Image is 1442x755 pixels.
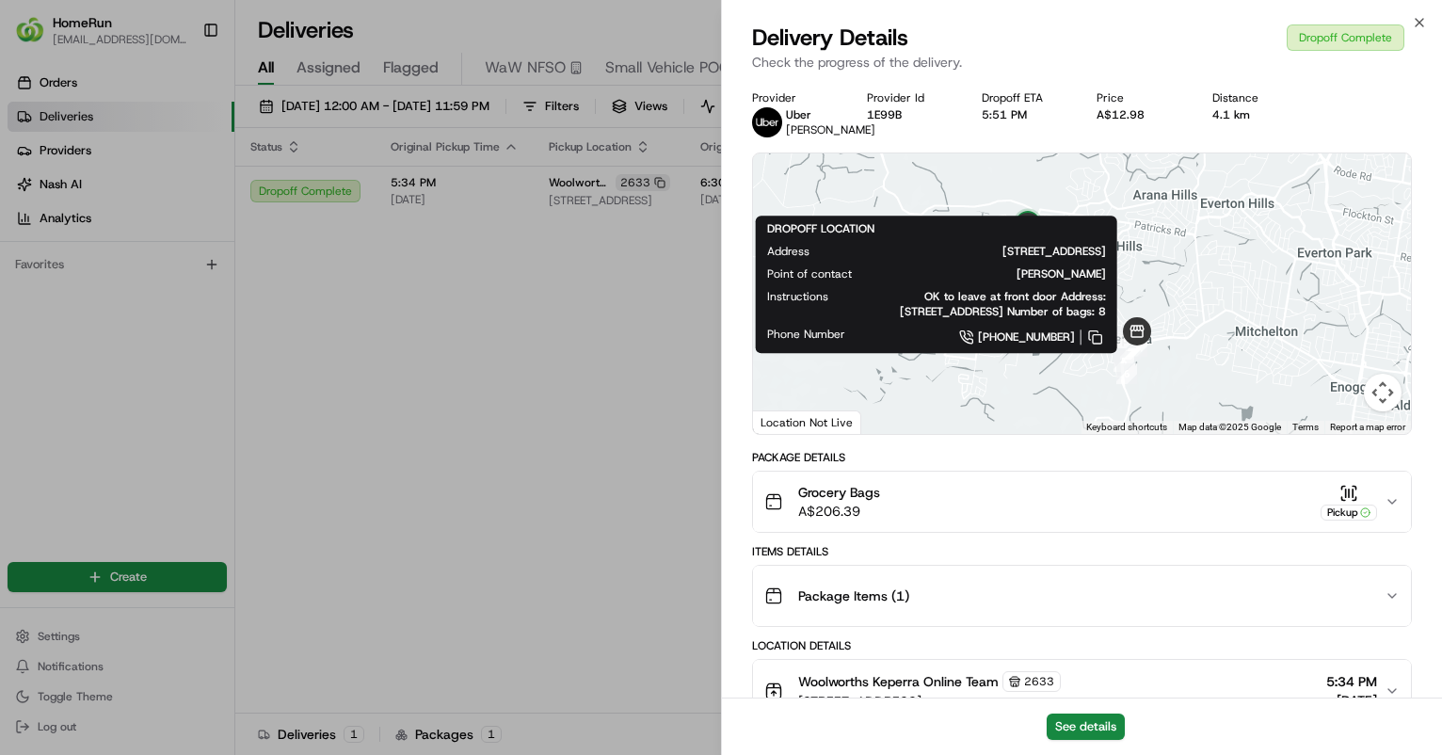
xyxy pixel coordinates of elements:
img: Google [758,410,820,434]
button: Woolworths Keperra Online Team2633[STREET_ADDRESS]5:34 PM[DATE] [753,660,1411,722]
span: [PHONE_NUMBER] [978,329,1075,345]
div: Distance [1212,90,1297,105]
span: Phone Number [767,327,845,342]
button: See details [1047,714,1125,740]
span: [PERSON_NAME] [786,122,875,137]
div: Package Details [752,450,1412,465]
span: Woolworths Keperra Online Team [798,672,999,691]
img: uber-new-logo.jpeg [752,107,782,137]
button: Keyboard shortcuts [1086,421,1167,434]
div: 5:51 PM [982,107,1066,122]
div: Location Not Live [753,410,861,434]
span: [PERSON_NAME] [882,266,1106,281]
div: Items Details [752,544,1412,559]
span: [STREET_ADDRESS] [798,692,1061,711]
button: Grocery BagsA$206.39Pickup [753,472,1411,532]
button: 1E99B [867,107,902,122]
div: Provider Id [867,90,952,105]
span: [STREET_ADDRESS] [840,244,1106,259]
div: Price [1097,90,1181,105]
span: A$206.39 [798,502,880,521]
span: Point of contact [767,266,852,281]
div: 4 [1120,339,1141,360]
span: Map data ©2025 Google [1178,422,1281,432]
span: Address [767,244,809,259]
span: [DATE] [1326,691,1377,710]
div: A$12.98 [1097,107,1181,122]
div: 3 [1127,335,1147,356]
div: Location Details [752,638,1412,653]
span: Instructions [767,289,828,304]
span: Delivery Details [752,23,908,53]
button: Pickup [1321,484,1377,521]
div: 5 [1114,351,1134,372]
span: 5:34 PM [1326,672,1377,691]
a: Report a map error [1330,422,1405,432]
span: Uber [786,107,811,122]
span: Grocery Bags [798,483,880,502]
div: 4.1 km [1212,107,1297,122]
span: OK to leave at front door Address: [STREET_ADDRESS] Number of bags: 8 [858,289,1106,319]
a: Open this area in Google Maps (opens a new window) [758,410,820,434]
button: Package Items (1) [753,566,1411,626]
div: Dropoff ETA [982,90,1066,105]
button: Map camera controls [1364,374,1402,411]
div: 6 [1116,363,1137,384]
span: DROPOFF LOCATION [767,221,874,236]
div: Provider [752,90,837,105]
span: 2633 [1024,674,1054,689]
a: Terms (opens in new tab) [1292,422,1319,432]
p: Check the progress of the delivery. [752,53,1412,72]
span: Package Items ( 1 ) [798,586,909,605]
a: [PHONE_NUMBER] [875,327,1106,347]
div: Pickup [1321,505,1377,521]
